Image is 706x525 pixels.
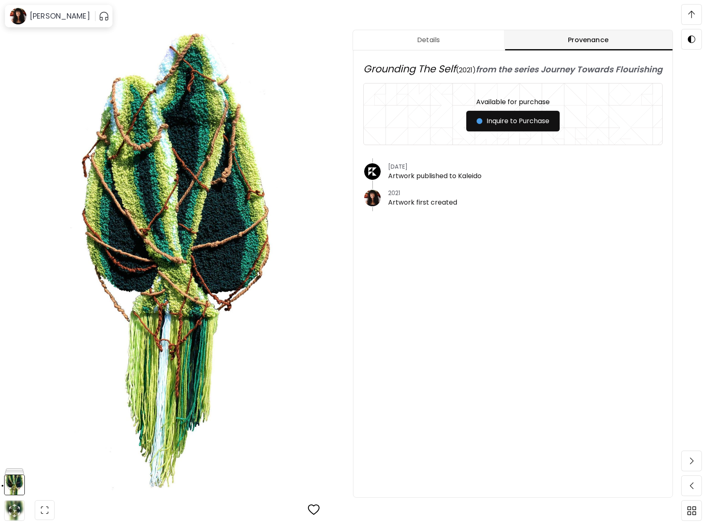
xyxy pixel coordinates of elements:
[477,116,549,126] span: Inquire to Purchase
[509,35,668,45] span: Provenance
[466,111,560,131] button: Inquire to Purchase
[456,65,476,75] span: ( 2021 )
[30,11,90,21] h6: [PERSON_NAME]
[476,97,550,107] h6: Available for purchase
[99,10,109,23] button: pauseOutline IconGradient Icon
[476,64,663,75] span: from the series Journey Towards Flourishing
[388,198,457,207] a: Artwork first created
[388,163,482,170] h4: [DATE]
[388,171,482,181] a: Artwork published to Kaleido
[388,189,457,197] h4: 2021
[303,499,324,521] button: favorites
[8,504,21,517] div: animation
[358,35,499,45] span: Details
[363,62,456,76] span: Grounding The Self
